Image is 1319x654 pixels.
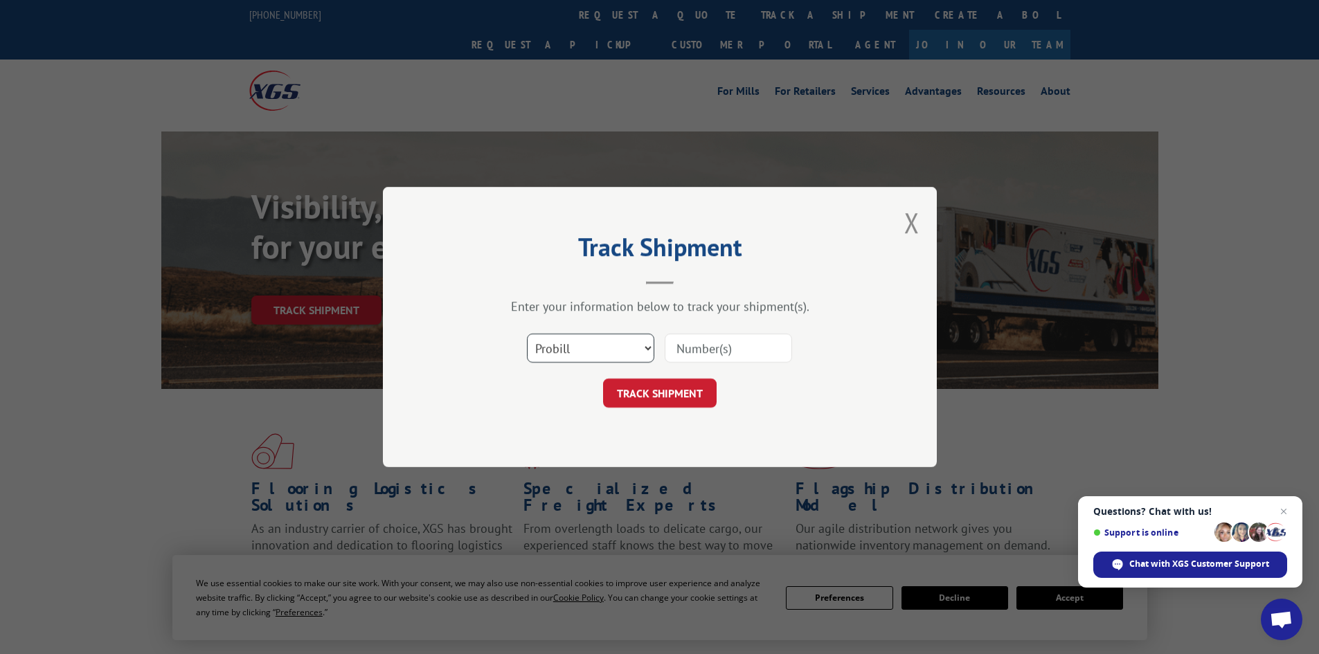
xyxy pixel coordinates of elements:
[603,379,717,408] button: TRACK SHIPMENT
[1261,599,1302,640] div: Open chat
[904,204,919,241] button: Close modal
[1093,506,1287,517] span: Questions? Chat with us!
[1275,503,1292,520] span: Close chat
[665,334,792,363] input: Number(s)
[1093,527,1210,538] span: Support is online
[452,298,868,314] div: Enter your information below to track your shipment(s).
[1093,552,1287,578] div: Chat with XGS Customer Support
[452,237,868,264] h2: Track Shipment
[1129,558,1269,570] span: Chat with XGS Customer Support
